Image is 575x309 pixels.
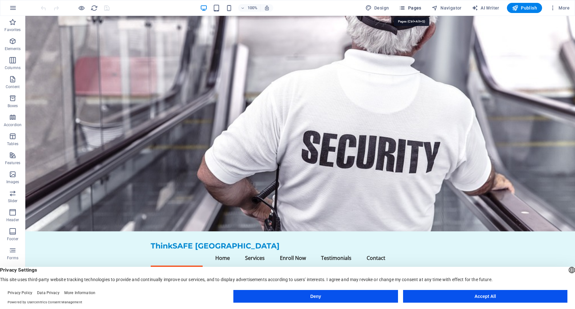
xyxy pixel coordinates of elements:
[25,16,575,299] iframe: To enrich screen reader interactions, please activate Accessibility in Grammarly extension settings
[5,160,20,165] p: Features
[78,4,85,12] button: Click here to leave preview mode and continue editing
[365,5,389,11] span: Design
[264,5,270,11] i: On resize automatically adjust zoom level to fit chosen device.
[7,236,18,241] p: Footer
[469,3,502,13] button: AI Writer
[550,5,570,11] span: More
[363,3,392,13] button: Design
[429,3,464,13] button: Navigator
[432,5,462,11] span: Navigator
[4,122,22,127] p: Accordion
[507,3,542,13] button: Publish
[4,27,21,32] p: Favorites
[8,103,18,108] p: Boxes
[472,5,499,11] span: AI Writer
[8,198,18,203] p: Slider
[363,3,392,13] div: Design (Ctrl+Alt+Y)
[5,65,21,70] p: Columns
[6,179,19,184] p: Images
[238,4,261,12] button: 100%
[5,46,21,51] p: Elements
[7,255,18,261] p: Forms
[248,4,258,12] h6: 100%
[7,141,18,146] p: Tables
[90,4,98,12] button: reload
[399,5,421,11] span: Pages
[6,84,20,89] p: Content
[91,4,98,12] i: Reload page
[512,5,537,11] span: Publish
[547,3,572,13] button: More
[15,282,22,284] button: 3
[6,217,19,222] p: Header
[396,3,424,13] button: Pages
